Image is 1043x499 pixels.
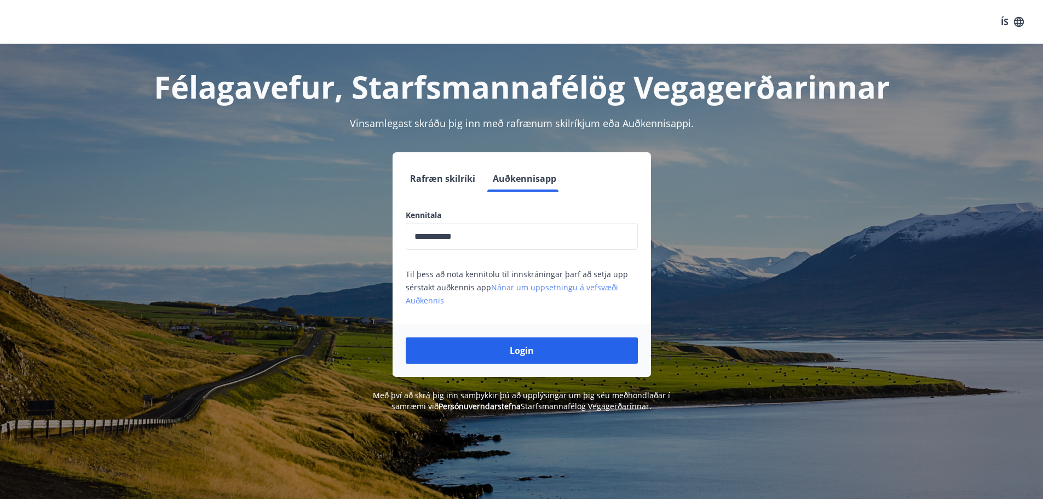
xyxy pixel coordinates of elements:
[406,165,480,192] button: Rafræn skilríki
[141,66,903,107] h1: Félagavefur, Starfsmannafélög Vegagerðarinnar
[488,165,561,192] button: Auðkennisapp
[406,337,638,364] button: Login
[373,390,670,411] span: Með því að skrá þig inn samþykkir þú að upplýsingar um þig séu meðhöndlaðar í samræmi við Starfsm...
[350,117,694,130] span: Vinsamlegast skráðu þig inn með rafrænum skilríkjum eða Auðkennisappi.
[995,12,1030,32] button: ÍS
[406,269,628,306] span: Til þess að nota kennitölu til innskráningar þarf að setja upp sérstakt auðkennis app
[406,282,618,306] a: Nánar um uppsetningu á vefsvæði Auðkennis
[439,401,521,411] a: Persónuverndarstefna
[406,210,638,221] label: Kennitala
